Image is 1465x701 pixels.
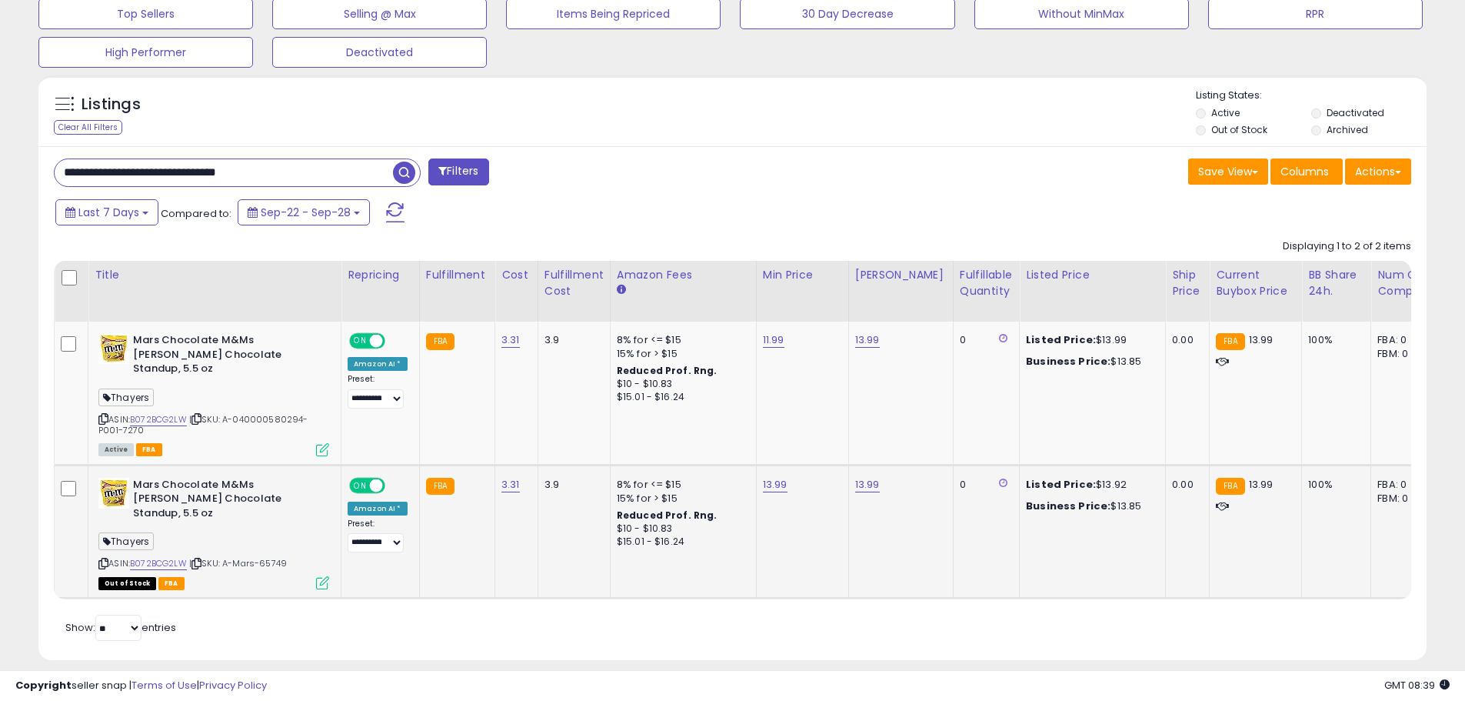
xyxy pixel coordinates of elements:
[617,509,718,522] b: Reduced Prof. Rng.
[1172,478,1197,492] div: 0.00
[1308,267,1364,299] div: BB Share 24h.
[1327,106,1384,119] label: Deactivated
[617,522,744,536] div: $10 - $10.83
[261,205,351,220] span: Sep-22 - Sep-28
[1308,333,1359,347] div: 100%
[1249,332,1274,347] span: 13.99
[855,267,947,283] div: [PERSON_NAME]
[238,199,370,225] button: Sep-22 - Sep-28
[133,478,320,525] b: Mars Chocolate M&Ms [PERSON_NAME] Chocolate Standup, 5.5 oz
[133,333,320,380] b: Mars Chocolate M&Ms [PERSON_NAME] Chocolate Standup, 5.5 oz
[98,333,329,455] div: ASIN:
[1377,347,1428,361] div: FBM: 0
[617,391,744,404] div: $15.01 - $16.24
[617,378,744,391] div: $10 - $10.83
[1216,267,1295,299] div: Current Buybox Price
[426,478,454,495] small: FBA
[1216,478,1244,495] small: FBA
[55,199,158,225] button: Last 7 Days
[426,333,454,350] small: FBA
[98,443,134,456] span: All listings currently available for purchase on Amazon
[130,413,187,426] a: B072BCG2LW
[199,678,267,693] a: Privacy Policy
[960,267,1013,299] div: Fulfillable Quantity
[98,389,154,406] span: Thayers
[1327,123,1368,136] label: Archived
[1026,332,1096,347] b: Listed Price:
[426,267,488,283] div: Fulfillment
[348,357,408,371] div: Amazon AI *
[98,532,154,550] span: Thayers
[98,333,129,364] img: 51LOYg9TF9L._SL40_.jpg
[1377,267,1433,299] div: Num of Comp.
[1280,164,1329,179] span: Columns
[617,267,750,283] div: Amazon Fees
[348,374,408,409] div: Preset:
[132,678,197,693] a: Terms of Use
[501,267,531,283] div: Cost
[617,478,744,492] div: 8% for <= $15
[38,37,253,68] button: High Performer
[544,267,604,299] div: Fulfillment Cost
[95,267,335,283] div: Title
[763,332,784,348] a: 11.99
[54,120,122,135] div: Clear All Filters
[1308,478,1359,492] div: 100%
[383,335,408,348] span: OFF
[272,37,487,68] button: Deactivated
[1283,239,1411,254] div: Displaying 1 to 2 of 2 items
[544,478,598,492] div: 3.9
[1026,477,1096,492] b: Listed Price:
[501,332,520,348] a: 3.31
[1026,478,1154,492] div: $13.92
[130,557,187,570] a: B072BCG2LW
[1026,354,1110,369] b: Business Price:
[1026,267,1159,283] div: Listed Price
[351,335,370,348] span: ON
[78,205,139,220] span: Last 7 Days
[1026,355,1154,369] div: $13.85
[1172,333,1197,347] div: 0.00
[428,159,488,185] button: Filters
[1270,159,1343,185] button: Columns
[1196,88,1427,103] p: Listing States:
[65,620,176,635] span: Show: entries
[1216,333,1244,350] small: FBA
[98,478,329,588] div: ASIN:
[617,492,744,506] div: 15% for > $15
[501,477,520,492] a: 3.31
[617,283,626,297] small: Amazon Fees.
[617,333,744,347] div: 8% for <= $15
[1188,159,1268,185] button: Save View
[1384,678,1450,693] span: 2025-10-6 08:39 GMT
[1377,333,1428,347] div: FBA: 0
[348,519,408,553] div: Preset:
[763,477,787,492] a: 13.99
[351,479,370,492] span: ON
[158,577,185,590] span: FBA
[1026,499,1154,513] div: $13.85
[1249,477,1274,492] span: 13.99
[15,678,72,693] strong: Copyright
[82,94,141,115] h5: Listings
[763,267,842,283] div: Min Price
[98,413,308,436] span: | SKU: A-040000580294-P001-7270
[960,478,1007,492] div: 0
[15,679,267,693] div: seller snap | |
[383,479,408,492] span: OFF
[617,347,744,361] div: 15% for > $15
[617,364,718,377] b: Reduced Prof. Rng.
[855,477,880,492] a: 13.99
[1026,333,1154,347] div: $13.99
[544,333,598,347] div: 3.9
[348,267,413,283] div: Repricing
[136,443,162,456] span: FBA
[98,478,129,509] img: 51LOYg9TF9L._SL40_.jpg
[1211,123,1267,136] label: Out of Stock
[617,536,744,549] div: $15.01 - $16.24
[348,502,408,516] div: Amazon AI *
[1211,106,1240,119] label: Active
[161,206,231,221] span: Compared to:
[1026,499,1110,513] b: Business Price:
[1377,492,1428,506] div: FBM: 0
